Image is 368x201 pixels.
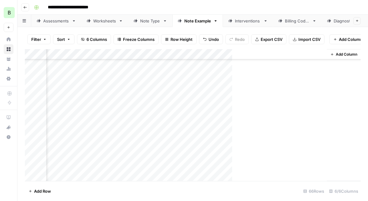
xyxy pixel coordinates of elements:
[4,74,13,84] a: Settings
[4,5,13,20] button: Workspace: Blueprint
[339,36,362,42] span: Add Column
[4,123,13,132] div: What's new?
[209,36,219,42] span: Undo
[329,34,366,44] button: Add Column
[4,34,13,44] a: Home
[171,36,193,42] span: Row Height
[4,64,13,74] a: Usage
[301,186,327,196] div: 66 Rows
[93,18,116,24] div: Worksheets
[140,18,160,24] div: Note Type
[235,36,245,42] span: Redo
[336,52,357,57] span: Add Column
[86,36,107,42] span: 6 Columns
[172,15,223,27] a: Note Example
[327,186,361,196] div: 6/6 Columns
[128,15,172,27] a: Note Type
[81,15,128,27] a: Worksheets
[251,34,286,44] button: Export CSV
[334,18,367,24] div: Diagnostic Codes
[235,18,261,24] div: Interventions
[4,112,13,122] a: AirOps Academy
[4,44,13,54] a: Browse
[273,15,322,27] a: Billing Codes
[25,186,55,196] button: Add Row
[8,9,11,16] span: B
[184,18,211,24] div: Note Example
[113,34,159,44] button: Freeze Columns
[4,122,13,132] button: What's new?
[298,36,320,42] span: Import CSV
[43,18,69,24] div: Assessments
[289,34,324,44] button: Import CSV
[27,34,51,44] button: Filter
[199,34,223,44] button: Undo
[31,36,41,42] span: Filter
[4,54,13,64] a: Your Data
[31,15,81,27] a: Assessments
[77,34,111,44] button: 6 Columns
[328,50,360,58] button: Add Column
[225,34,249,44] button: Redo
[34,188,51,194] span: Add Row
[161,34,197,44] button: Row Height
[53,34,75,44] button: Sort
[123,36,155,42] span: Freeze Columns
[285,18,310,24] div: Billing Codes
[261,36,282,42] span: Export CSV
[4,132,13,142] button: Help + Support
[223,15,273,27] a: Interventions
[57,36,65,42] span: Sort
